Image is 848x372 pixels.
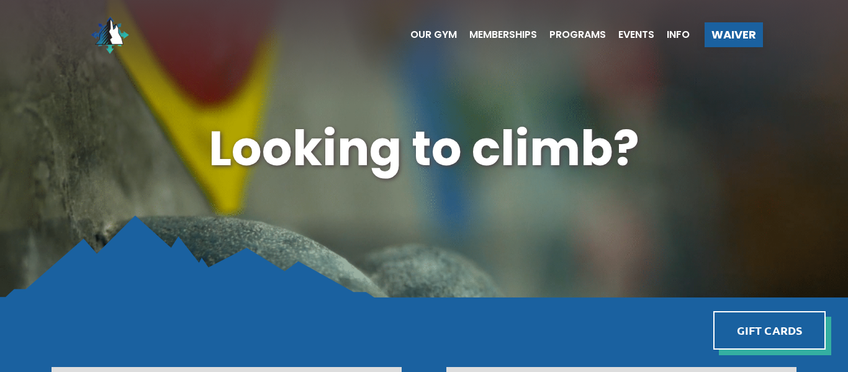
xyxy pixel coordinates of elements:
span: Info [667,30,690,40]
a: Memberships [457,30,537,40]
a: Programs [537,30,606,40]
img: North Wall Logo [85,10,135,60]
span: Waiver [711,29,756,40]
a: Our Gym [398,30,457,40]
a: Waiver [705,22,763,47]
span: Events [618,30,654,40]
a: Info [654,30,690,40]
span: Our Gym [410,30,457,40]
a: Events [606,30,654,40]
h1: Looking to climb? [52,116,796,183]
span: Memberships [469,30,537,40]
span: Programs [549,30,606,40]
